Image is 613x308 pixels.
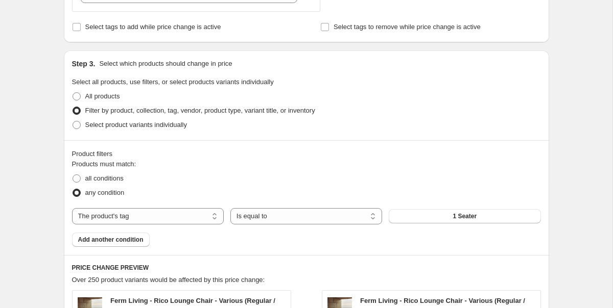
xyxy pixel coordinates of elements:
[72,149,541,159] div: Product filters
[85,174,124,182] span: all conditions
[99,59,232,69] p: Select which products should change in price
[453,212,477,220] span: 1 Seater
[334,23,481,31] span: Select tags to remove while price change is active
[85,92,120,100] span: All products
[72,264,541,272] h6: PRICE CHANGE PREVIEW
[85,189,125,196] span: any condition
[72,160,136,168] span: Products must match:
[85,107,315,114] span: Filter by product, collection, tag, vendor, product type, variant title, or inventory
[85,23,221,31] span: Select tags to add while price change is active
[72,233,150,247] button: Add another condition
[85,121,187,129] span: Select product variants individually
[72,59,96,69] h2: Step 3.
[78,236,144,244] span: Add another condition
[72,276,265,284] span: Over 250 product variants would be affected by this price change:
[72,78,274,86] span: Select all products, use filters, or select products variants individually
[389,209,540,223] button: 1 Seater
